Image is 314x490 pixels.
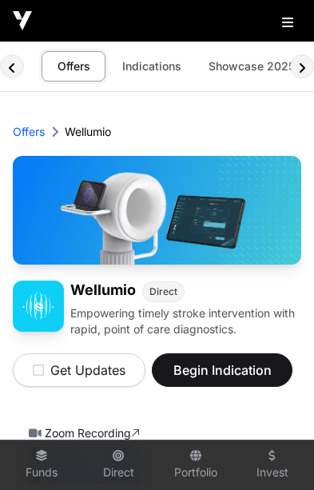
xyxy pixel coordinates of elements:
[13,124,45,140] a: Offers
[45,426,140,440] a: Zoom Recording
[70,281,136,302] h1: Wellumio
[240,444,304,487] a: Invest
[164,444,228,487] a: Portfolio
[172,361,272,380] span: Begin Indication
[10,444,74,487] a: Funds
[13,11,32,30] img: Icehouse Ventures Logo
[70,305,301,337] p: Empowering timely stroke intervention with rapid, point of care diagnostics.
[152,369,292,385] a: Begin Indication
[42,51,105,82] a: Offers
[112,51,192,82] a: Indications
[13,156,301,265] img: Wellumio
[149,285,177,298] span: Direct
[86,444,150,487] a: Direct
[13,281,64,332] img: Wellumio
[152,353,292,387] button: Begin Indication
[65,124,111,140] p: Wellumio
[198,51,305,82] a: Showcase 2025
[13,353,145,387] button: Get Updates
